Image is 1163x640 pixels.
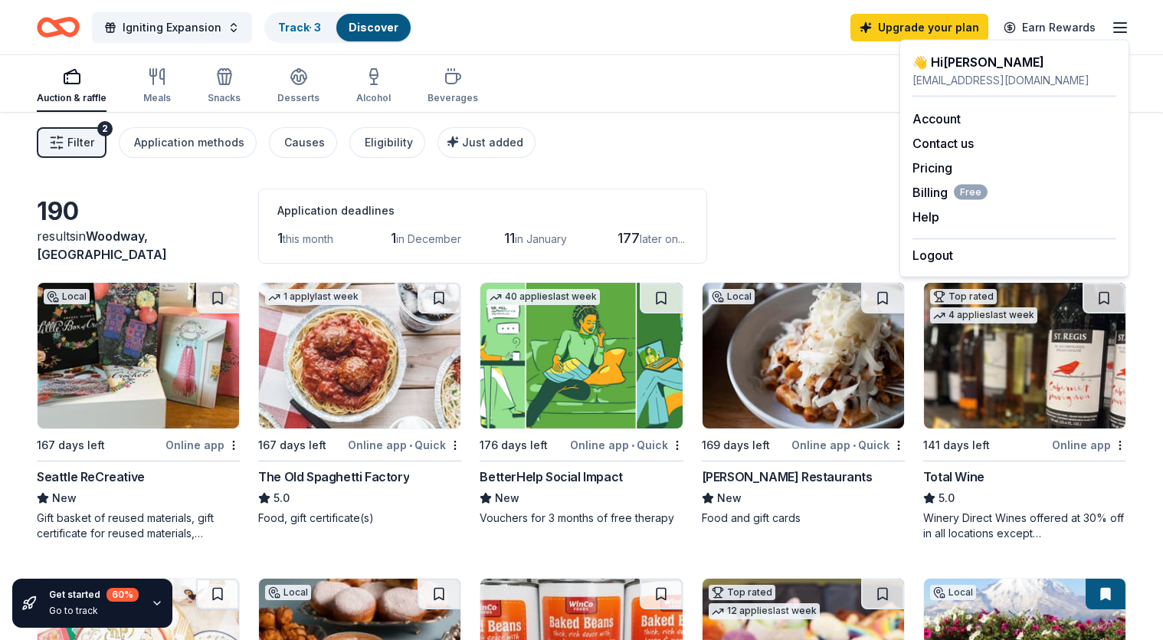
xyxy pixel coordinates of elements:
div: The Old Spaghetti Factory [258,468,409,486]
div: Online app Quick [348,435,461,455]
span: New [52,489,77,507]
a: Earn Rewards [994,14,1105,41]
a: Track· 3 [278,21,321,34]
a: Image for Ethan Stowell RestaurantsLocal169 days leftOnline app•Quick[PERSON_NAME] RestaurantsNew... [702,282,905,526]
div: Gift basket of reused materials, gift certificate for reused materials, combination of gift baske... [37,510,240,541]
div: Top rated [709,585,775,600]
span: 1 [277,230,283,246]
div: 176 days left [480,436,548,455]
a: Image for Seattle ReCreativeLocal167 days leftOnline appSeattle ReCreativeNewGift basket of reuse... [37,282,240,541]
div: 40 applies last week [486,289,600,305]
button: Help [912,208,939,226]
button: Beverages [428,61,478,112]
div: Local [930,585,976,600]
img: Image for BetterHelp Social Impact [480,283,682,428]
div: [PERSON_NAME] Restaurants [702,468,873,486]
div: Local [44,289,90,304]
span: 5.0 [939,489,955,507]
div: Online app Quick [570,435,683,455]
div: Online app [165,435,240,455]
div: Beverages [428,92,478,104]
div: Food and gift cards [702,510,905,526]
img: Image for Ethan Stowell Restaurants [703,283,904,428]
img: Image for Seattle ReCreative [38,283,239,428]
div: Application methods [134,133,244,152]
span: 11 [504,230,515,246]
span: Woodway, [GEOGRAPHIC_DATA] [37,228,167,262]
span: Free [954,185,988,200]
div: Eligibility [365,133,413,152]
div: Application deadlines [277,202,688,220]
div: 2 [97,121,113,136]
div: 60 % [106,588,139,602]
div: 👋 Hi [PERSON_NAME] [912,53,1116,71]
img: Image for The Old Spaghetti Factory [259,283,460,428]
span: • [853,439,856,451]
button: Igniting Expansion [92,12,252,43]
div: Local [265,585,311,600]
div: BetterHelp Social Impact [480,468,622,486]
span: this month [283,232,333,245]
span: 1 [391,230,396,246]
a: Home [37,9,80,45]
button: Eligibility [349,127,425,158]
div: 169 days left [702,436,770,455]
div: Local [709,289,755,304]
button: Snacks [208,61,241,112]
span: 5.0 [274,489,290,507]
div: Auction & raffle [37,92,106,104]
div: Online app Quick [791,435,905,455]
div: 1 apply last week [265,289,362,305]
button: Logout [912,246,953,264]
span: Billing [912,183,988,202]
div: Desserts [277,92,319,104]
div: results [37,227,240,264]
span: Filter [67,133,94,152]
div: 12 applies last week [709,603,820,619]
span: in January [515,232,567,245]
div: 167 days left [258,436,326,455]
div: Seattle ReCreative [37,468,145,486]
div: Get started [49,588,139,602]
span: New [717,489,742,507]
span: in December [396,232,461,245]
div: 4 applies last week [930,307,1037,323]
span: in [37,228,167,262]
div: 190 [37,196,240,227]
div: [EMAIL_ADDRESS][DOMAIN_NAME] [912,71,1116,90]
button: BillingFree [912,183,988,202]
a: Upgrade your plan [850,14,988,41]
div: 141 days left [923,436,990,455]
span: New [495,489,519,507]
img: Image for Total Wine [924,283,1125,428]
button: Meals [143,61,171,112]
div: Top rated [930,289,997,304]
a: Pricing [912,160,952,176]
div: Online app [1052,435,1126,455]
div: Causes [284,133,325,152]
span: • [409,439,412,451]
button: Filter2 [37,127,106,158]
button: Desserts [277,61,319,112]
div: Total Wine [923,468,984,486]
span: Just added [462,136,523,149]
a: Image for Total WineTop rated4 applieslast week141 days leftOnline appTotal Wine5.0Winery Direct ... [923,282,1126,541]
button: Just added [437,127,536,158]
span: later on... [640,232,685,245]
span: 177 [618,230,640,246]
a: Account [912,111,961,126]
a: Image for The Old Spaghetti Factory1 applylast week167 days leftOnline app•QuickThe Old Spaghetti... [258,282,461,526]
div: Go to track [49,605,139,617]
div: 167 days left [37,436,105,455]
button: Track· 3Discover [264,12,412,43]
div: Alcohol [356,92,391,104]
div: Winery Direct Wines offered at 30% off in all locations except [GEOGRAPHIC_DATA], [GEOGRAPHIC_DAT... [923,510,1126,541]
div: Snacks [208,92,241,104]
div: Food, gift certificate(s) [258,510,461,526]
div: Meals [143,92,171,104]
button: Application methods [119,127,257,158]
a: Image for BetterHelp Social Impact40 applieslast week176 days leftOnline app•QuickBetterHelp Soci... [480,282,683,526]
button: Alcohol [356,61,391,112]
button: Auction & raffle [37,61,106,112]
button: Causes [269,127,337,158]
